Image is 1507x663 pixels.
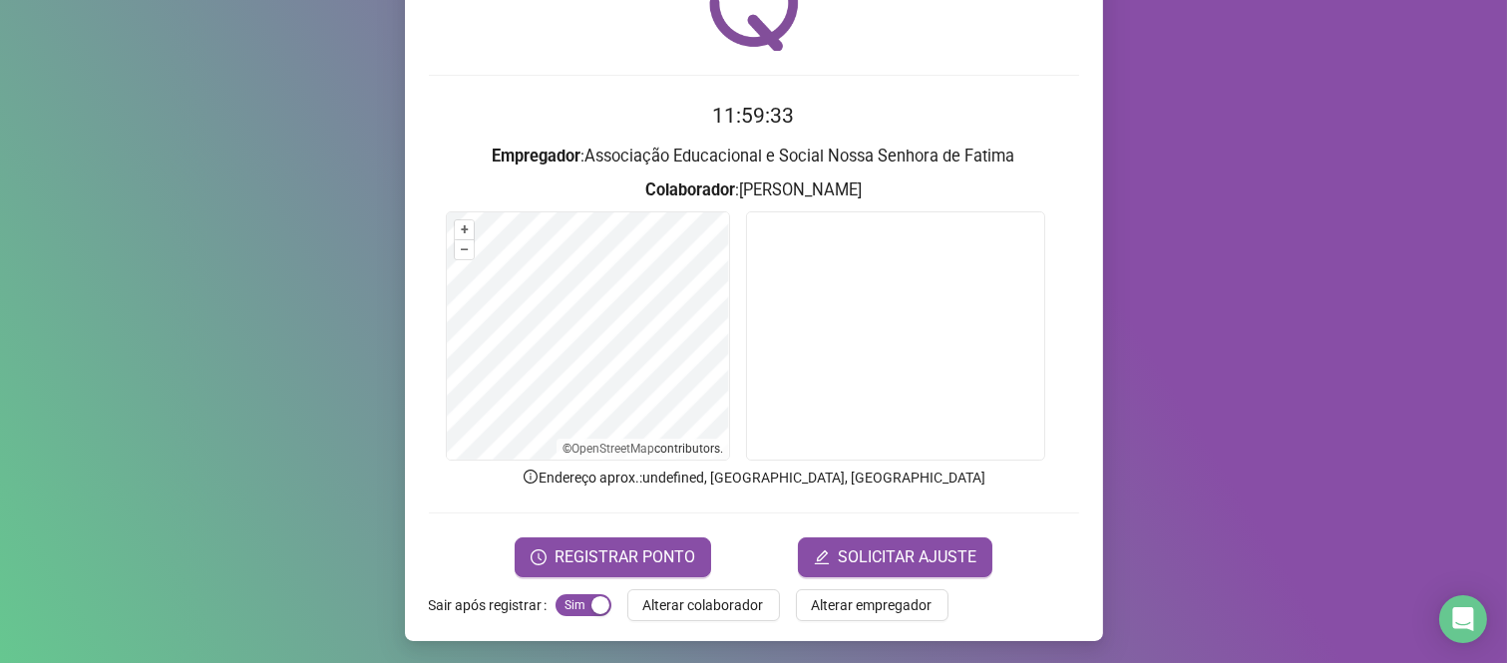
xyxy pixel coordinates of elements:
button: Alterar colaborador [627,589,780,621]
span: Alterar empregador [812,594,933,616]
li: © contributors. [563,442,723,456]
strong: Empregador [493,147,581,166]
p: Endereço aprox. : undefined, [GEOGRAPHIC_DATA], [GEOGRAPHIC_DATA] [429,467,1079,489]
span: info-circle [522,468,540,486]
label: Sair após registrar [429,589,556,621]
a: OpenStreetMap [571,442,654,456]
button: + [455,220,474,239]
span: REGISTRAR PONTO [555,545,695,569]
button: editSOLICITAR AJUSTE [798,537,992,577]
h3: : Associação Educacional e Social Nossa Senhora de Fatima [429,144,1079,169]
h3: : [PERSON_NAME] [429,177,1079,203]
button: – [455,240,474,259]
button: Alterar empregador [796,589,948,621]
strong: Colaborador [645,180,735,199]
span: Alterar colaborador [643,594,764,616]
span: clock-circle [531,549,547,565]
span: edit [814,549,830,565]
time: 11:59:33 [713,104,795,128]
div: Open Intercom Messenger [1439,595,1487,643]
button: REGISTRAR PONTO [515,537,711,577]
span: SOLICITAR AJUSTE [838,545,976,569]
